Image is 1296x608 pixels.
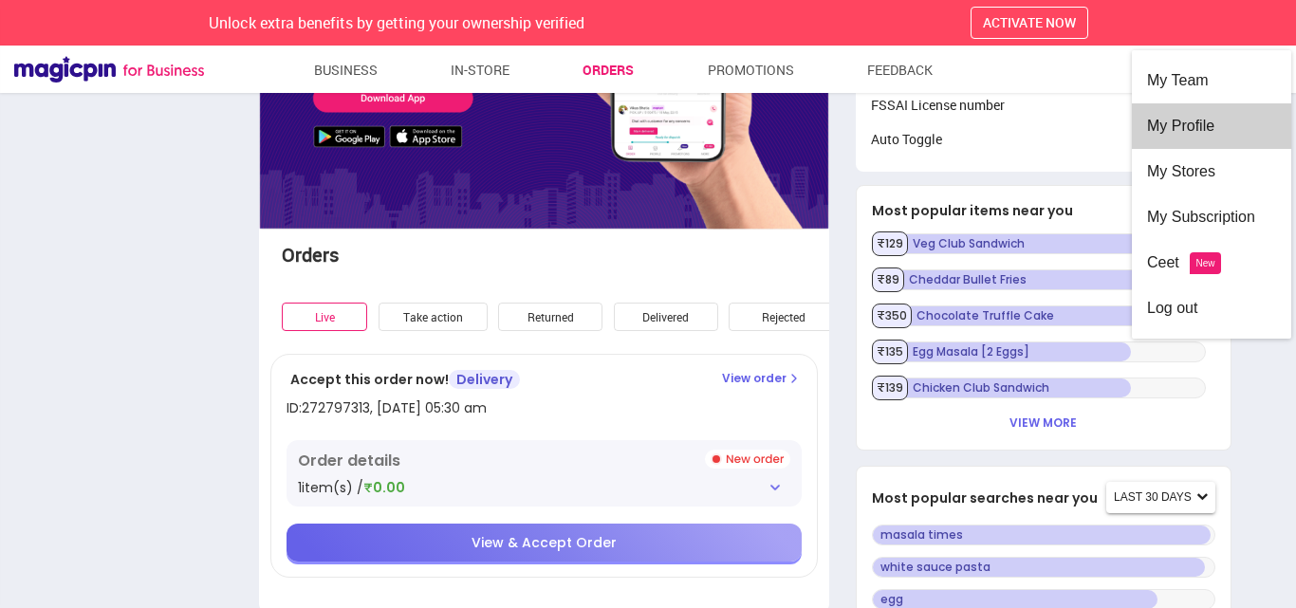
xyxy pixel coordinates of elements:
[898,378,1206,398] p: Chicken Club Sandwich
[314,53,378,87] a: Business
[1147,103,1276,149] div: My Profile
[209,12,584,33] span: Unlock extra benefits by getting your ownership verified
[872,267,904,292] p: ₹ 89
[872,201,1208,220] p: Most popular items near you
[451,53,509,87] a: In-store
[1147,286,1276,331] div: Log out
[14,56,204,83] img: Magicpin
[898,233,1206,254] p: Veg Club Sandwich
[895,269,1206,290] p: Cheddar Bullet Fries
[287,398,487,417] div: ID: 272797313 , [DATE] 05:30 am
[583,53,634,87] a: Orders
[708,53,794,87] a: Promotions
[872,488,1099,507] p: Most popular searches near you
[872,304,912,328] p: ₹ 350
[729,303,838,332] div: Rejected
[472,533,617,552] span: View & Accept Order
[1114,488,1192,507] span: last 30 days
[867,53,933,87] a: Feedback
[872,525,1215,545] p: masala times
[971,7,1088,39] button: ACTIVATE NOW
[1147,58,1276,103] div: My Team
[1106,482,1215,513] button: last 30 days
[902,305,1206,326] p: Chocolate Truffle Cake
[614,303,718,332] div: Delivered
[363,478,405,497] span: ₹0.00
[379,303,488,332] div: Take action
[994,412,1092,434] div: View more
[768,480,783,495] img: OIuCMVwwuKl4D3yIiIiIiIiIiIvLtA0e7Wy6Q6QpzAAAAAElFTkSuQmCC
[298,450,400,472] p: Order details
[722,370,802,387] p: View order
[1147,240,1276,286] div: Ceet
[1195,241,1214,286] div: New
[983,13,1076,31] span: ACTIVATE NOW
[1147,149,1276,194] div: My Stores
[872,340,908,364] p: ₹ 135
[290,370,449,389] span: Accept this order now!
[498,303,602,332] div: Returned
[872,557,1215,578] p: white sauce pasta
[856,122,1231,157] div: Auto Toggle
[1147,194,1276,240] div: My Subscription
[856,88,1231,122] div: FSSAI License number
[872,231,908,256] p: ₹ 129
[282,303,367,332] div: Live
[298,478,363,497] span: 1 item(s) /
[872,376,908,400] p: ₹ 139
[282,242,518,269] div: Orders
[898,341,1206,362] p: Egg Masala [2 Eggs]
[449,370,520,389] span: Delivery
